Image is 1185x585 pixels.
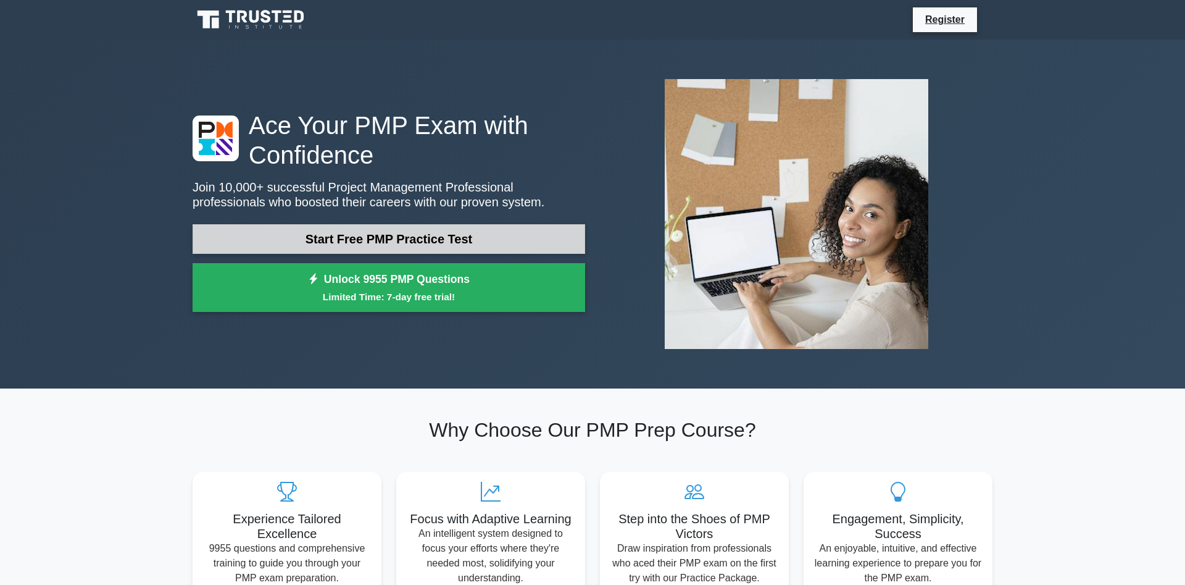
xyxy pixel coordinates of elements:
a: Start Free PMP Practice Test [193,224,585,254]
h5: Experience Tailored Excellence [202,511,372,541]
h5: Engagement, Simplicity, Success [813,511,983,541]
small: Limited Time: 7-day free trial! [208,290,570,304]
a: Unlock 9955 PMP QuestionsLimited Time: 7-day free trial! [193,263,585,313]
h2: Why Choose Our PMP Prep Course? [193,418,992,442]
a: Register [918,12,972,27]
p: Join 10,000+ successful Project Management Professional professionals who boosted their careers w... [193,180,585,209]
h1: Ace Your PMP Exam with Confidence [193,111,585,170]
h5: Focus with Adaptive Learning [406,511,575,526]
h5: Step into the Shoes of PMP Victors [610,511,779,541]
